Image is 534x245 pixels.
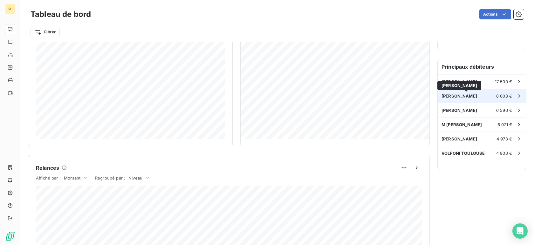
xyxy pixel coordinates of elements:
[442,151,485,156] span: VOLFONI TOULOUSE
[479,9,511,19] button: Actions
[442,136,477,141] span: [PERSON_NAME]
[442,79,477,84] span: [PERSON_NAME]
[442,93,477,99] span: [PERSON_NAME]
[5,4,15,14] div: SH
[95,175,125,180] span: Regroupé par :
[128,175,142,180] span: Niveau
[442,108,477,113] span: [PERSON_NAME]
[36,175,61,180] span: Affiché par :
[496,93,512,99] span: 8 008 €
[442,83,477,88] span: [PERSON_NAME]
[512,223,528,239] div: Open Intercom Messenger
[496,151,512,156] span: 4 800 €
[64,175,80,180] span: Montant
[496,136,512,141] span: 4 973 €
[442,122,482,127] span: M [PERSON_NAME]
[31,27,60,37] button: Filtrer
[36,164,59,172] h6: Relances
[497,122,512,127] span: 6 071 €
[5,231,15,241] img: Logo LeanPay
[495,79,512,84] span: 17 500 €
[31,9,91,20] h3: Tableau de bord
[438,59,526,74] h6: Principaux débiteurs
[496,108,512,113] span: 6 596 €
